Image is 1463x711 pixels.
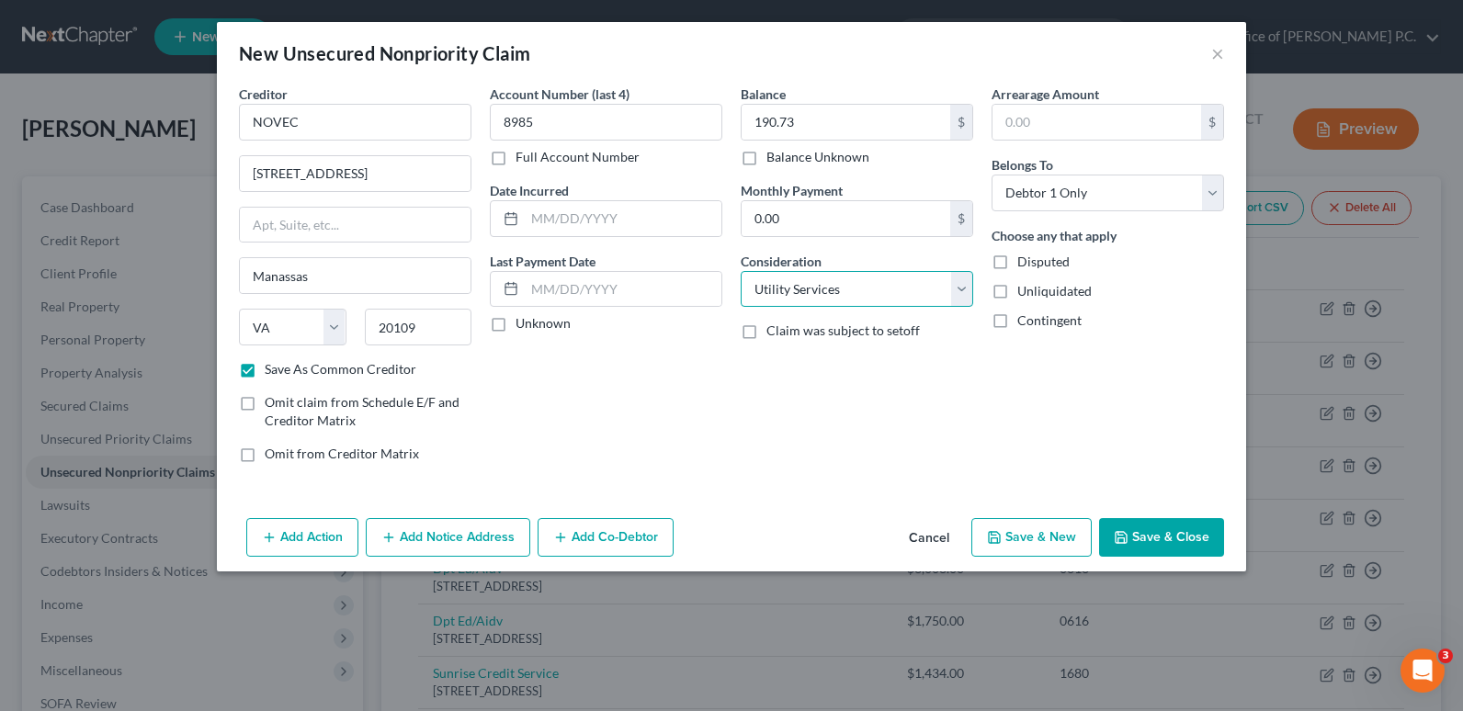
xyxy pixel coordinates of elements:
[490,181,569,200] label: Date Incurred
[1017,312,1082,328] span: Contingent
[992,226,1117,245] label: Choose any that apply
[992,105,1201,140] input: 0.00
[538,518,674,557] button: Add Co-Debtor
[239,104,471,141] input: Search creditor by name...
[240,208,471,243] input: Apt, Suite, etc...
[240,258,471,293] input: Enter city...
[1211,42,1224,64] button: ×
[365,309,472,345] input: Enter zip...
[1017,254,1070,269] span: Disputed
[741,252,822,271] label: Consideration
[265,360,416,378] label: Save As Common Creditor
[516,148,640,166] label: Full Account Number
[766,322,920,338] span: Claim was subject to setoff
[239,86,288,102] span: Creditor
[240,156,471,191] input: Enter address...
[950,105,972,140] div: $
[1438,649,1453,663] span: 3
[239,40,530,66] div: New Unsecured Nonpriority Claim
[525,272,721,307] input: MM/DD/YYYY
[1401,649,1445,693] iframe: Intercom live chat
[741,181,843,200] label: Monthly Payment
[1099,518,1224,557] button: Save & Close
[971,518,1092,557] button: Save & New
[741,85,786,104] label: Balance
[525,201,721,236] input: MM/DD/YYYY
[1017,283,1092,299] span: Unliquidated
[265,394,459,428] span: Omit claim from Schedule E/F and Creditor Matrix
[950,201,972,236] div: $
[366,518,530,557] button: Add Notice Address
[490,252,595,271] label: Last Payment Date
[246,518,358,557] button: Add Action
[490,85,629,104] label: Account Number (last 4)
[742,105,950,140] input: 0.00
[265,446,419,461] span: Omit from Creditor Matrix
[894,520,964,557] button: Cancel
[992,85,1099,104] label: Arrearage Amount
[766,148,869,166] label: Balance Unknown
[516,314,571,333] label: Unknown
[490,104,722,141] input: XXXX
[742,201,950,236] input: 0.00
[1201,105,1223,140] div: $
[992,157,1053,173] span: Belongs To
